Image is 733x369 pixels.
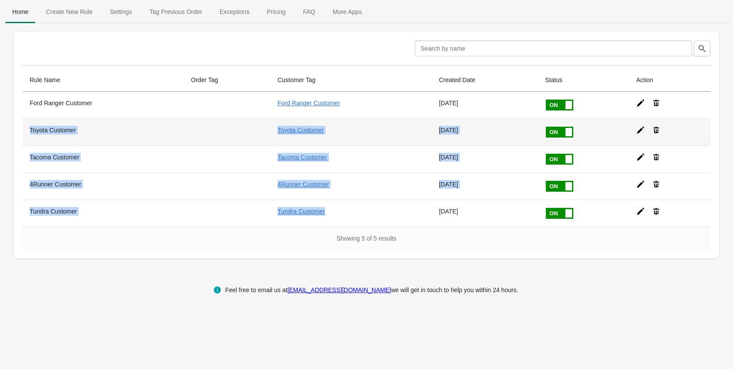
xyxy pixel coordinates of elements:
span: Exceptions [212,4,256,20]
span: FAQ [296,4,322,20]
th: Tundra Customer [23,200,184,227]
th: Rule Name [23,69,184,92]
button: Settings [101,0,141,23]
span: More Apps [325,4,369,20]
button: Create_New_Rule [37,0,101,23]
div: Feel free to email us at we will get in touch to help you within 24 hours. [225,285,518,295]
td: [DATE] [432,92,538,118]
th: Customer Tag [271,69,432,92]
a: Tacoma Customer [277,154,327,161]
th: 4Runner Customer [23,172,184,200]
span: Pricing [260,4,293,20]
a: Tundra Customer [277,208,325,215]
th: Status [538,69,629,92]
td: [DATE] [432,118,538,145]
td: [DATE] [432,200,538,227]
th: Toyota Customer [23,118,184,145]
input: Search by name [415,41,692,56]
th: Tacoma Customer [23,145,184,172]
th: Created Date [432,69,538,92]
th: Ford Ranger Customer [23,92,184,118]
td: [DATE] [432,145,538,172]
span: Settings [103,4,139,20]
td: [DATE] [432,172,538,200]
a: Toyota Customer [277,127,324,134]
th: Action [629,69,710,92]
span: Home [5,4,35,20]
a: 4Runner Customer [277,181,329,188]
span: Tag Previous Order [143,4,209,20]
span: Create New Rule [39,4,99,20]
th: Order Tag [184,69,271,92]
a: Ford Ranger Customer [277,100,340,107]
div: Showing 5 of 5 results [23,227,710,250]
button: Home [3,0,37,23]
a: [EMAIL_ADDRESS][DOMAIN_NAME] [288,286,391,293]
